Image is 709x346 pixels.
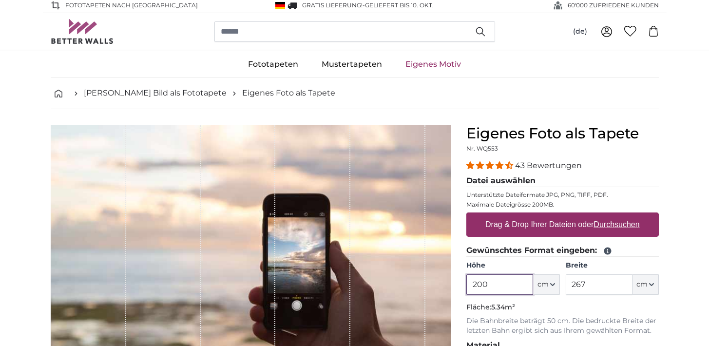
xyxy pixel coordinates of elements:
span: Nr. WQ553 [466,145,498,152]
span: 5.34m² [491,303,515,311]
legend: Datei auswählen [466,175,659,187]
button: cm [533,274,559,295]
span: 4.40 stars [466,161,515,170]
legend: Gewünschtes Format eingeben: [466,245,659,257]
span: cm [537,280,548,289]
img: Deutschland [275,2,285,9]
u: Durchsuchen [594,220,639,229]
p: Maximale Dateigrösse 200MB. [466,201,659,209]
span: 43 Bewertungen [515,161,582,170]
span: Geliefert bis 10. Okt. [365,1,434,9]
span: Fototapeten nach [GEOGRAPHIC_DATA] [65,1,198,10]
a: [PERSON_NAME] Bild als Fototapete [84,87,227,99]
a: Fototapeten [236,52,310,77]
nav: breadcrumbs [51,77,659,109]
span: - [363,1,434,9]
span: GRATIS Lieferung! [302,1,363,9]
span: 60'000 ZUFRIEDENE KUNDEN [568,1,659,10]
button: (de) [565,23,595,40]
p: Die Bahnbreite beträgt 50 cm. Die bedruckte Breite der letzten Bahn ergibt sich aus Ihrem gewählt... [466,316,659,336]
p: Fläche: [466,303,659,312]
label: Breite [565,261,658,270]
img: Betterwalls [51,19,114,44]
a: Eigenes Foto als Tapete [242,87,335,99]
label: Drag & Drop Ihrer Dateien oder [481,215,644,234]
span: cm [636,280,647,289]
label: Höhe [466,261,559,270]
a: Eigenes Motiv [394,52,473,77]
button: cm [632,274,658,295]
p: Unterstützte Dateiformate JPG, PNG, TIFF, PDF. [466,191,659,199]
h1: Eigenes Foto als Tapete [466,125,659,142]
a: Mustertapeten [310,52,394,77]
